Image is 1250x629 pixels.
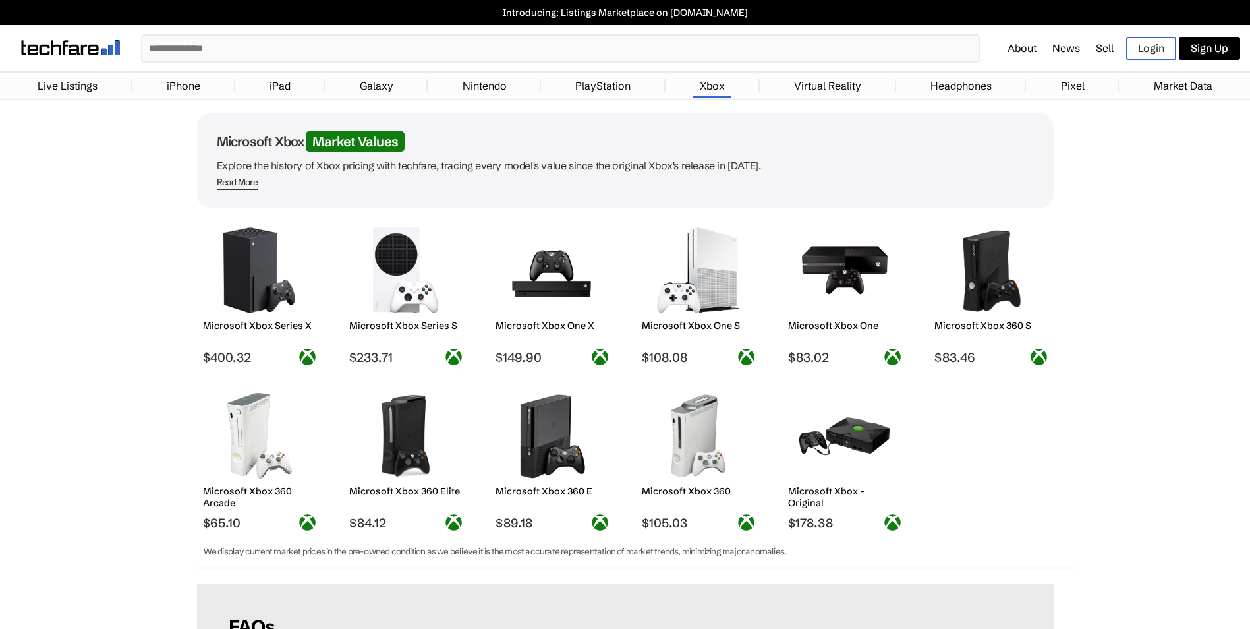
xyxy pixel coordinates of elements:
h2: Microsoft Xbox Series S [349,320,462,332]
a: iPad [263,73,297,99]
a: Sign Up [1179,37,1240,60]
img: Microsoft Xbox 360 S [944,227,1037,313]
a: Market Data [1147,73,1219,99]
img: xbox-logo [884,349,901,365]
img: xbox-logo [738,514,754,531]
h2: Microsoft Xbox 360 Elite [349,485,462,497]
img: xbox-logo [592,349,608,365]
a: Microsoft Xbox 360 Microsoft Xbox 360 $105.03 xbox-logo [636,386,761,531]
img: Microsoft Xbox Series S [359,227,452,313]
a: Virtual Reality [787,73,868,99]
img: xbox-logo [1031,349,1047,365]
img: xbox-logo [738,349,754,365]
img: Microsoft Xbox [798,393,891,479]
p: Explore the history of Xbox pricing with techfare, tracing every model's value since the original... [217,156,1034,175]
a: Microsoft Xbox Series S Microsoft Xbox Series S $233.71 xbox-logo [343,221,469,365]
img: xbox-logo [299,514,316,531]
span: $83.02 [788,349,901,365]
a: Headphones [924,73,998,99]
a: Microsoft Xbox Series X Microsoft Xbox Series X $400.32 xbox-logo [197,221,322,365]
span: $108.08 [642,349,754,365]
a: Microsoft Xbox 360 Elite Microsoft Xbox 360 Elite $84.12 xbox-logo [343,386,469,531]
img: Microsoft Xbox 360 E [505,393,598,479]
span: $89.18 [496,515,608,531]
span: $105.03 [642,515,754,531]
div: Read More [217,177,258,188]
img: Microsoft Xbox 360 Elite [359,393,452,479]
span: $233.71 [349,349,462,365]
span: $400.32 [203,349,316,365]
img: xbox-logo [299,349,316,365]
a: Nintendo [456,73,513,99]
img: xbox-logo [884,514,901,531]
a: Microsoft Xbox One Microsoft Xbox One $83.02 xbox-logo [782,221,907,365]
a: Xbox [693,73,731,99]
a: Microsoft Xbox 360 S Microsoft Xbox 360 S $83.46 xbox-logo [928,221,1054,365]
a: Microsoft Xbox One S Microsoft Xbox One S $108.08 xbox-logo [636,221,761,365]
span: $178.38 [788,515,901,531]
a: Login [1126,37,1176,60]
h2: Microsoft Xbox One X [496,320,608,332]
a: iPhone [160,73,207,99]
h2: Microsoft Xbox 360 [642,485,754,497]
span: Read More [217,177,258,190]
h2: Microsoft Xbox One S [642,320,754,332]
img: Microsoft Xbox One X [505,227,598,313]
span: $65.10 [203,515,316,531]
a: Microsoft Xbox One X Microsoft Xbox One X $149.90 xbox-logo [490,221,615,365]
img: Microsoft Xbox One S [652,227,745,313]
a: Microsoft Xbox 360 E Microsoft Xbox 360 E $89.18 xbox-logo [490,386,615,531]
h2: Microsoft Xbox 360 E [496,485,608,497]
a: Pixel [1054,73,1091,99]
span: $83.46 [934,349,1047,365]
a: Live Listings [31,73,104,99]
a: Microsoft Xbox 360 Arcade Microsoft Xbox 360 Arcade $65.10 xbox-logo [197,386,322,531]
img: Microsoft Xbox One [798,227,891,313]
span: $84.12 [349,515,462,531]
img: xbox-logo [445,514,462,531]
a: Sell [1096,42,1114,55]
a: Microsoft Xbox Microsoft Xbox - Original $178.38 xbox-logo [782,386,907,531]
span: $149.90 [496,349,608,365]
img: Microsoft Xbox 360 Arcade [213,393,306,479]
h2: Microsoft Xbox Series X [203,320,316,332]
h2: Microsoft Xbox - Original [788,485,901,509]
h2: Microsoft Xbox 360 S [934,320,1047,332]
img: techfare logo [21,40,120,55]
h2: Microsoft Xbox 360 Arcade [203,485,316,509]
h2: Microsoft Xbox One [788,320,901,332]
img: xbox-logo [445,349,462,365]
span: Market Values [306,131,405,152]
a: Introducing: Listings Marketplace on [DOMAIN_NAME] [7,7,1243,18]
img: Microsoft Xbox Series X [213,227,306,313]
h1: Microsoft Xbox [217,133,1034,150]
a: News [1052,42,1080,55]
p: We display current market prices in the pre-owned condition as we believe it is the most accurate... [204,544,1026,560]
img: xbox-logo [592,514,608,531]
a: PlayStation [569,73,637,99]
a: About [1008,42,1037,55]
img: Microsoft Xbox 360 [652,393,745,479]
a: Galaxy [353,73,400,99]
